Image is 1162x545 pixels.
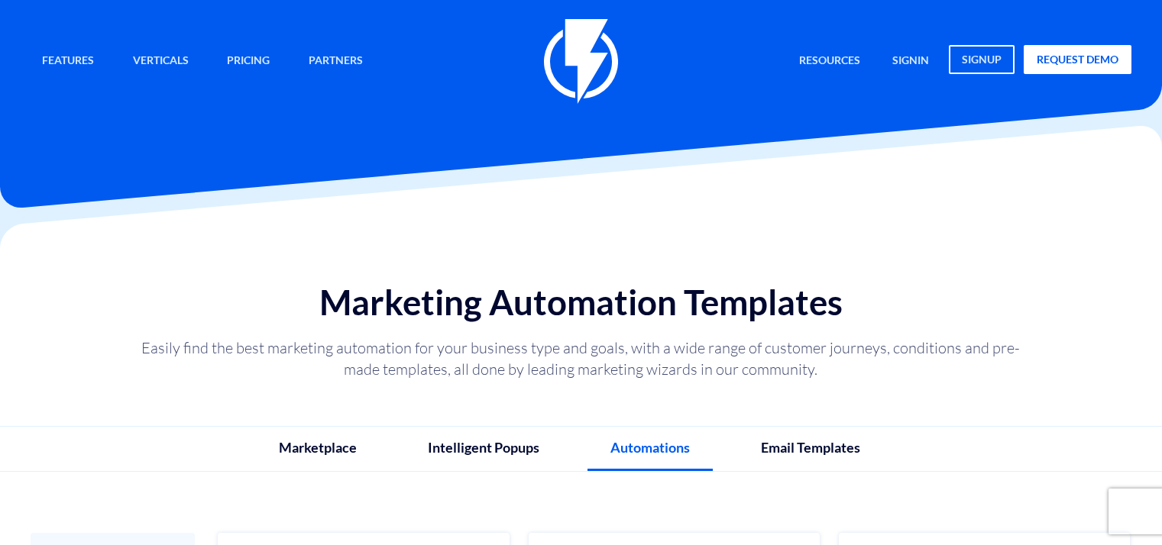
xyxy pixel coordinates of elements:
a: Automations [587,427,713,472]
a: Resources [788,45,872,78]
a: Intelligent Popups [405,427,562,469]
p: Easily find the best marketing automation for your business type and goals, with a wide range of ... [128,337,1034,380]
a: signin [881,45,940,78]
a: Verticals [121,45,200,78]
h1: Marketing Automation Templates [15,283,1147,321]
a: Email Templates [738,427,883,469]
a: Partners [297,45,374,78]
a: request demo [1024,45,1131,74]
a: Pricing [215,45,281,78]
a: Marketplace [256,427,380,469]
a: signup [949,45,1015,74]
a: Features [31,45,105,78]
